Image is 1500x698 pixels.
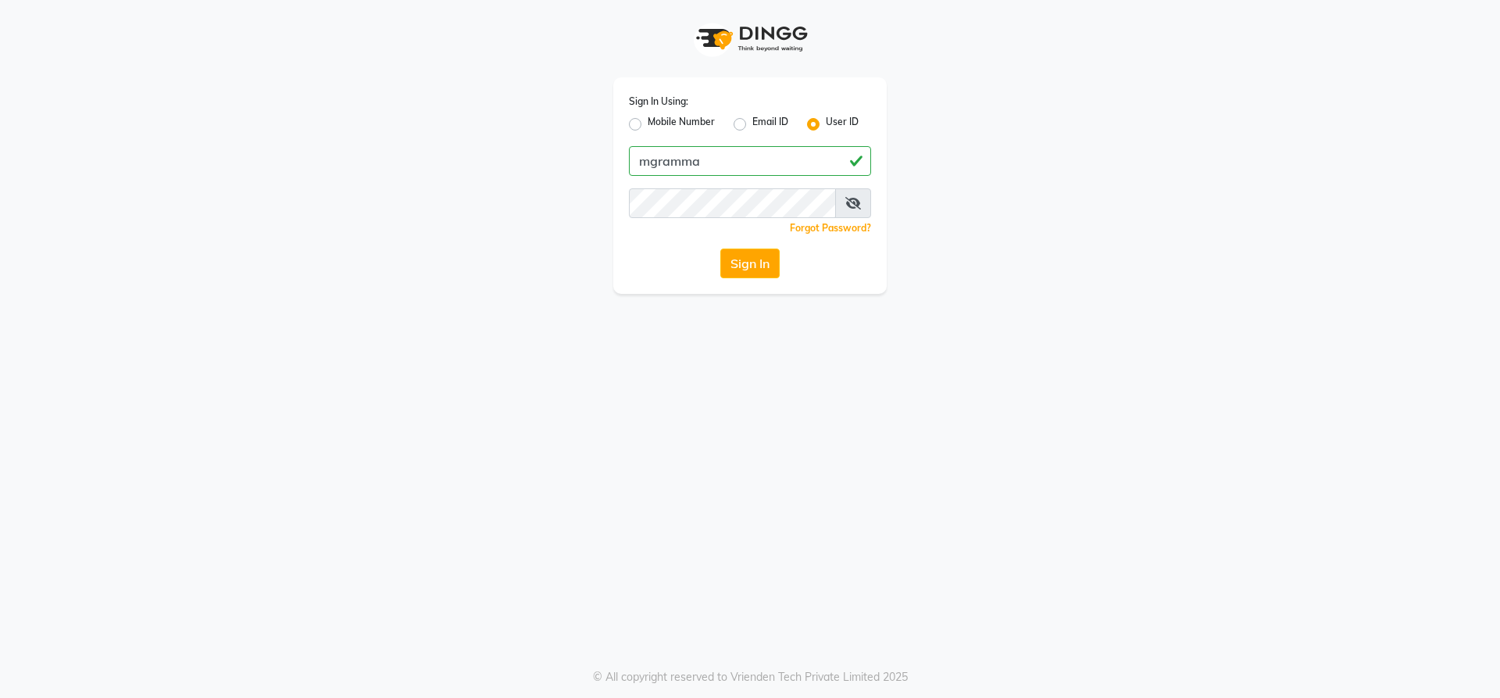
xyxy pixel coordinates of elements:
input: Username [629,146,871,176]
label: Mobile Number [648,115,715,134]
img: logo1.svg [687,16,812,62]
label: Sign In Using: [629,95,688,109]
button: Sign In [720,249,780,278]
a: Forgot Password? [790,222,871,234]
label: User ID [826,115,859,134]
label: Email ID [752,115,788,134]
input: Username [629,188,836,218]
